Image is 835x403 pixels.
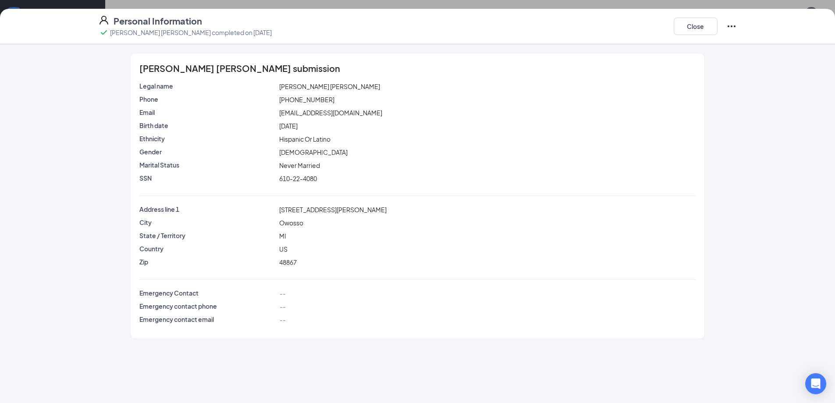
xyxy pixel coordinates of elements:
p: [PERSON_NAME] [PERSON_NAME] completed on [DATE] [110,28,272,37]
span: [PHONE_NUMBER] [279,96,334,103]
button: Close [674,18,718,35]
p: Emergency Contact [139,289,276,297]
div: Open Intercom Messenger [805,373,826,394]
h4: Personal Information [114,15,202,27]
svg: Checkmark [99,27,109,38]
span: 48867 [279,258,297,266]
span: MI [279,232,286,240]
span: Owosso [279,219,303,227]
span: [EMAIL_ADDRESS][DOMAIN_NAME] [279,109,382,117]
span: -- [279,289,285,297]
span: [PERSON_NAME] [PERSON_NAME] submission [139,64,340,73]
p: Email [139,108,276,117]
p: Birth date [139,121,276,130]
p: Marital Status [139,160,276,169]
p: Zip [139,257,276,266]
p: Ethnicity [139,134,276,143]
span: Hispanic Or Latino [279,135,330,143]
svg: User [99,15,109,25]
p: Emergency contact phone [139,302,276,310]
span: [DATE] [279,122,298,130]
p: City [139,218,276,227]
p: Phone [139,95,276,103]
span: [PERSON_NAME] [PERSON_NAME] [279,82,380,90]
p: SSN [139,174,276,182]
p: Legal name [139,82,276,90]
span: [STREET_ADDRESS][PERSON_NAME] [279,206,387,214]
span: -- [279,316,285,324]
p: Gender [139,147,276,156]
p: Country [139,244,276,253]
p: Emergency contact email [139,315,276,324]
span: 610-22-4080 [279,175,317,182]
svg: Ellipses [726,21,737,32]
p: Address line 1 [139,205,276,214]
span: -- [279,303,285,310]
span: [DEMOGRAPHIC_DATA] [279,148,348,156]
span: Never Married [279,161,320,169]
span: US [279,245,288,253]
p: State / Territory [139,231,276,240]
